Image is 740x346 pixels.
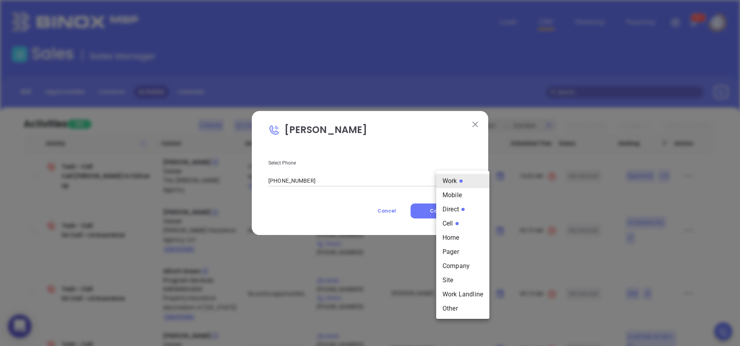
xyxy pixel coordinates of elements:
li: Other [436,302,489,316]
li: Cell [436,216,489,231]
li: Company [436,259,489,273]
li: Direct [436,202,489,216]
li: Mobile [436,188,489,202]
li: Work Landline [436,287,489,302]
li: Work [436,174,489,188]
li: Pager [436,245,489,259]
li: Site [436,273,489,287]
li: Home [436,231,489,245]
